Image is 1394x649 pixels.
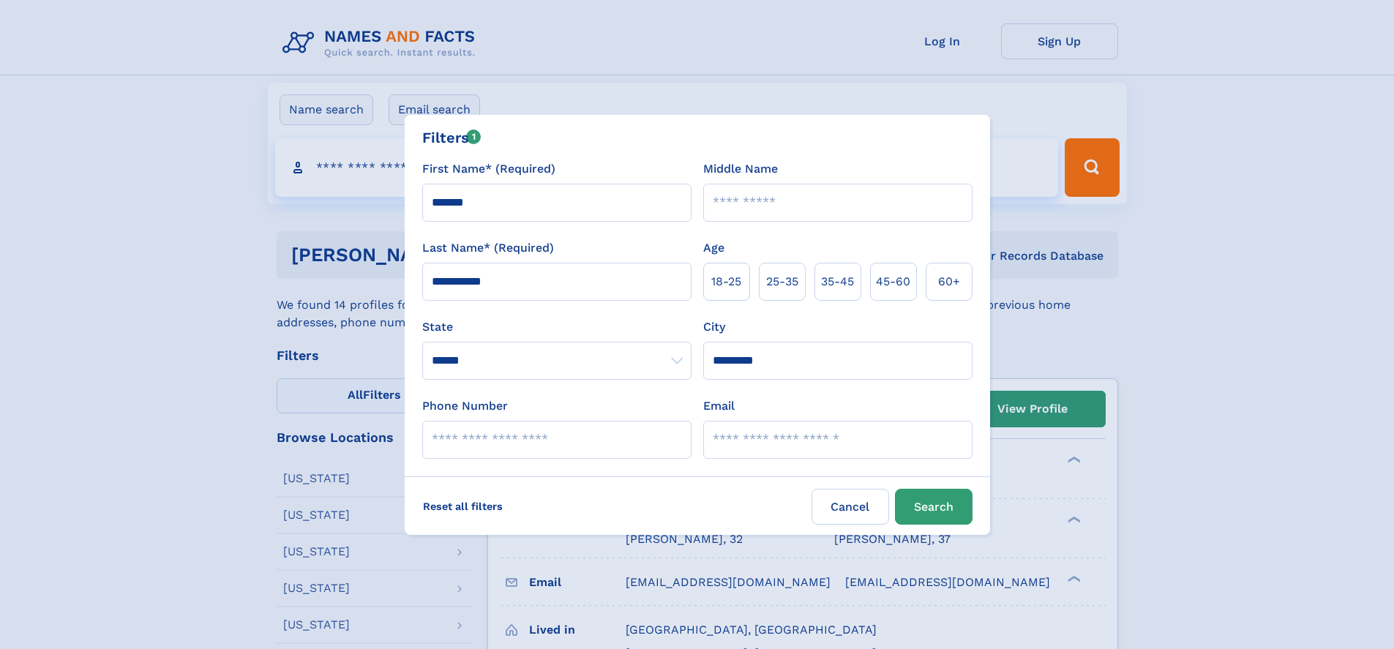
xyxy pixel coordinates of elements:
label: Reset all filters [413,489,512,524]
label: Phone Number [422,397,508,415]
span: 18‑25 [711,273,741,290]
span: 25‑35 [766,273,798,290]
label: First Name* (Required) [422,160,555,178]
label: Cancel [812,489,889,525]
label: City [703,318,725,336]
label: State [422,318,692,336]
label: Middle Name [703,160,778,178]
label: Age [703,239,724,257]
span: 60+ [938,273,960,290]
button: Search [895,489,973,525]
span: 35‑45 [821,273,854,290]
span: 45‑60 [876,273,910,290]
label: Last Name* (Required) [422,239,554,257]
div: Filters [422,127,481,149]
label: Email [703,397,735,415]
